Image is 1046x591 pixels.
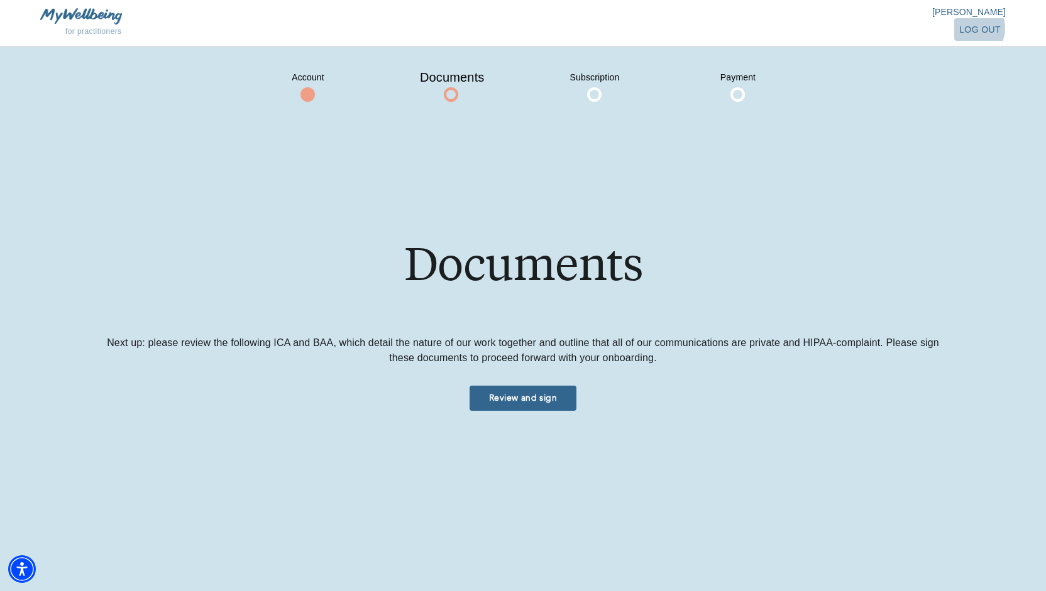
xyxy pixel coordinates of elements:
[523,6,1006,18] p: [PERSON_NAME]
[8,555,36,583] div: Accessibility Menu
[475,392,571,404] span: Review and sign
[104,242,942,335] h1: Documents
[277,67,339,87] span: Account
[420,67,483,87] span: Documents
[954,18,1006,41] button: log out
[65,27,122,36] span: for practitioners
[40,8,122,24] img: MyWellbeing
[959,22,1001,38] span: log out
[707,67,769,87] span: Payment
[563,67,626,87] span: Subscription
[104,335,942,366] p: Next up: please review the following ICA and BAA, which detail the nature of our work together an...
[470,386,576,411] button: Review and sign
